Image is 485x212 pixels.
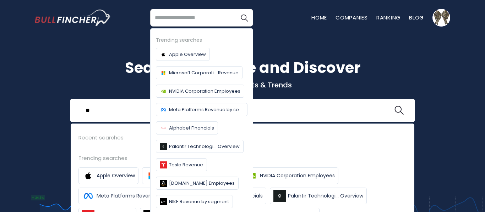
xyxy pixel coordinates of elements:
[336,14,368,21] a: Companies
[156,66,243,79] a: Microsoft Corporati... Revenue
[160,143,167,150] img: Company logo
[409,14,424,21] a: Blog
[156,103,247,116] a: Meta Platforms Revenue by segment
[156,158,207,171] a: Tesla Revenue
[78,133,407,142] div: Recent searches
[97,192,190,200] span: Meta Platforms Revenue by segment
[270,188,367,204] a: Palantir Technologi... Overview
[160,180,167,187] img: Company logo
[160,125,167,132] img: Company logo
[97,172,135,179] span: Apple Overview
[160,51,167,58] img: Company logo
[169,69,239,76] span: Microsoft Corporati... Revenue
[78,188,193,204] a: Meta Platforms Revenue by segment
[35,136,450,144] p: What's trending
[169,106,244,113] span: Meta Platforms Revenue by segment
[235,9,253,27] button: Search
[156,48,210,61] a: Apple Overview
[156,195,233,208] a: NIKE Revenue by segment
[169,51,206,58] span: Apple Overview
[156,121,218,134] a: Alphabet Financials
[169,124,214,132] span: Alphabet Financials
[160,106,167,113] img: Company logo
[78,154,407,162] div: Trending searches
[35,80,450,90] p: Company Insights & Trends
[156,85,244,98] a: NVIDIA Corporation Employees
[156,36,247,44] div: Trending searches
[288,192,363,200] span: Palantir Technologi... Overview
[160,161,167,168] img: Company logo
[169,87,240,95] span: NVIDIA Corporation Employees
[311,14,327,21] a: Home
[78,167,138,184] a: Apple Overview
[142,167,238,184] a: Microsoft Corporati... Revenue
[156,140,244,153] a: Palantir Technologi... Overview
[242,167,338,184] a: NVIDIA Corporation Employees
[169,161,203,168] span: Tesla Revenue
[169,179,235,187] span: [DOMAIN_NAME] Employees
[260,172,335,179] span: NVIDIA Corporation Employees
[35,10,111,26] img: bullfincher logo
[156,177,239,190] a: [DOMAIN_NAME] Employees
[35,57,450,79] h1: Search, Visualize and Discover
[35,10,111,26] a: Go to homepage
[169,143,240,150] span: Palantir Technologi... Overview
[394,106,404,115] img: search icon
[160,198,167,205] img: Company logo
[376,14,400,21] a: Ranking
[169,198,229,205] span: NIKE Revenue by segment
[160,69,167,76] img: Company logo
[160,88,167,95] img: Company logo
